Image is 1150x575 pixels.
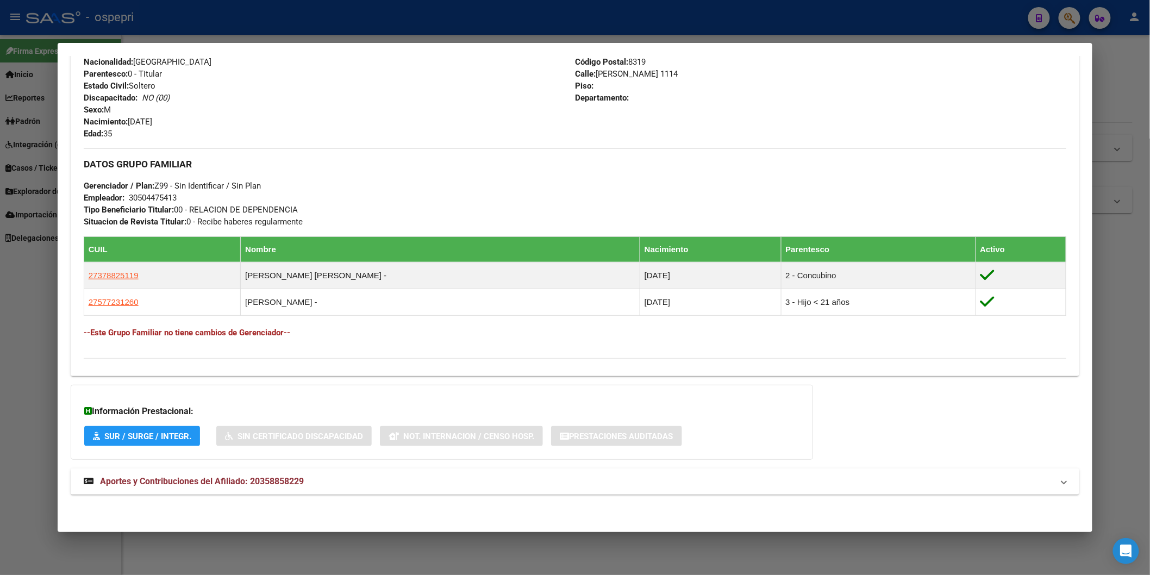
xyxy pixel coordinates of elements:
strong: Calle: [575,69,596,79]
h3: DATOS GRUPO FAMILIAR [84,158,1066,170]
strong: Nacimiento: [84,117,128,127]
td: 2 - Concubino [781,262,976,289]
span: 0 - Titular [84,69,162,79]
th: Nacimiento [640,236,781,262]
strong: Empleador: [84,193,124,203]
th: Parentesco [781,236,976,262]
td: [PERSON_NAME] [PERSON_NAME] - [241,262,640,289]
td: [PERSON_NAME] - [241,289,640,315]
td: 3 - Hijo < 21 años [781,289,976,315]
strong: Nacionalidad: [84,57,133,67]
span: SUR / SURGE / INTEGR. [104,432,191,441]
strong: Estado Civil: [84,81,129,91]
span: 8319 [575,57,646,67]
span: Aportes y Contribuciones del Afiliado: 20358858229 [100,476,304,486]
button: Not. Internacion / Censo Hosp. [380,426,543,446]
span: 35 [84,129,112,139]
i: NO (00) [142,93,170,103]
strong: Código Postal: [575,57,628,67]
h4: --Este Grupo Familiar no tiene cambios de Gerenciador-- [84,327,1066,339]
strong: Edad: [84,129,103,139]
button: Prestaciones Auditadas [551,426,682,446]
td: [DATE] [640,289,781,315]
strong: Piso: [575,81,593,91]
span: Prestaciones Auditadas [569,432,673,441]
strong: Discapacitado: [84,93,137,103]
span: Not. Internacion / Censo Hosp. [403,432,534,441]
span: Soltero [84,81,155,91]
span: Sin Certificado Discapacidad [237,432,363,441]
strong: Situacion de Revista Titular: [84,217,186,227]
span: 27378825119 [89,271,139,280]
mat-expansion-panel-header: Aportes y Contribuciones del Afiliado: 20358858229 [71,468,1079,495]
strong: Sexo: [84,105,104,115]
th: Nombre [241,236,640,262]
span: [PERSON_NAME] 1114 [575,69,678,79]
th: Activo [976,236,1066,262]
div: Open Intercom Messenger [1113,538,1139,564]
td: [DATE] [640,262,781,289]
h3: Información Prestacional: [84,405,799,418]
strong: Tipo Beneficiario Titular: [84,205,174,215]
button: SUR / SURGE / INTEGR. [84,426,200,446]
strong: Parentesco: [84,69,128,79]
strong: Gerenciador / Plan: [84,181,154,191]
span: [DATE] [84,117,152,127]
strong: Departamento: [575,93,629,103]
span: 0 - Recibe haberes regularmente [84,217,303,227]
div: 30504475413 [129,192,177,204]
span: Z99 - Sin Identificar / Sin Plan [84,181,261,191]
span: [GEOGRAPHIC_DATA] [84,57,211,67]
span: M [84,105,111,115]
button: Sin Certificado Discapacidad [216,426,372,446]
th: CUIL [84,236,240,262]
span: 00 - RELACION DE DEPENDENCIA [84,205,298,215]
span: 27577231260 [89,297,139,307]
